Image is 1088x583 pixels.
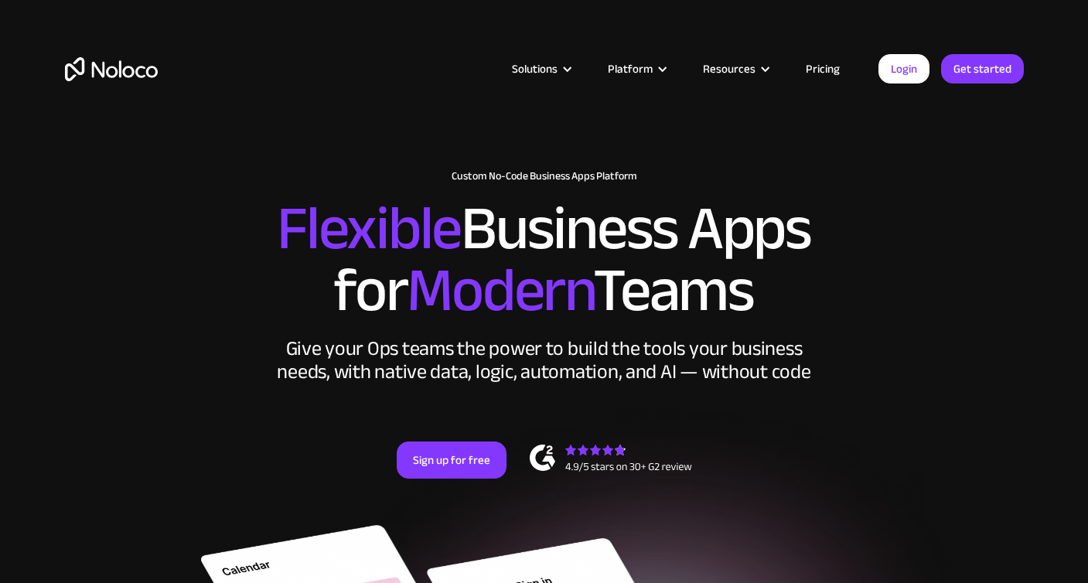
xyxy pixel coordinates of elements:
a: Login [878,54,929,84]
span: Flexible [277,171,461,286]
a: Pricing [786,59,859,79]
div: Give your Ops teams the power to build the tools your business needs, with native data, logic, au... [274,337,815,384]
h2: Business Apps for Teams [65,198,1024,322]
div: Platform [588,59,684,79]
span: Modern [407,233,593,348]
div: Solutions [493,59,588,79]
a: home [65,57,158,81]
div: Platform [608,59,653,79]
h1: Custom No-Code Business Apps Platform [65,170,1024,182]
div: Resources [703,59,755,79]
a: Get started [941,54,1024,84]
div: Solutions [512,59,558,79]
a: Sign up for free [397,442,506,479]
div: Resources [684,59,786,79]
